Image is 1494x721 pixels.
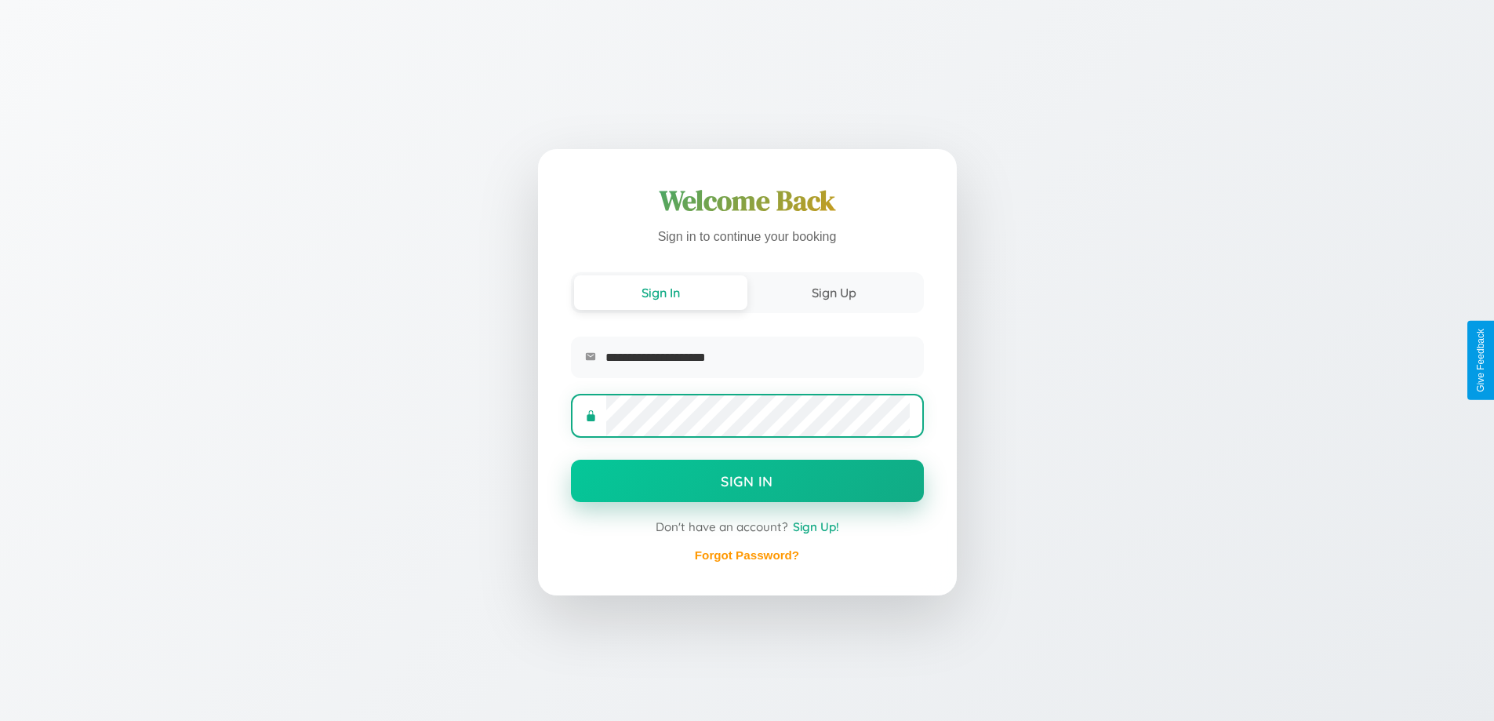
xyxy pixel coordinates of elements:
span: Sign Up! [793,519,839,534]
button: Sign Up [747,275,921,310]
div: Give Feedback [1475,329,1486,392]
button: Sign In [574,275,747,310]
div: Don't have an account? [571,519,924,534]
h1: Welcome Back [571,182,924,220]
button: Sign In [571,460,924,502]
p: Sign in to continue your booking [571,226,924,249]
a: Forgot Password? [695,548,799,562]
